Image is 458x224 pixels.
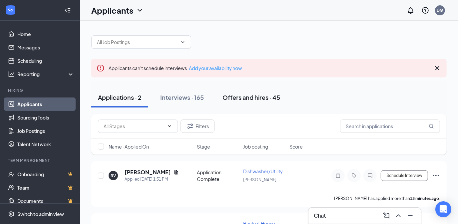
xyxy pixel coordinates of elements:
div: Reporting [17,71,75,77]
svg: WorkstreamLogo [7,7,14,13]
div: Switch to admin view [17,211,64,217]
span: Score [289,143,303,150]
button: ChevronUp [393,210,404,221]
svg: Cross [433,64,441,72]
a: OnboardingCrown [17,168,74,181]
svg: ChevronDown [180,39,186,45]
svg: Filter [186,122,194,130]
button: ComposeMessage [381,210,392,221]
svg: ChevronDown [167,124,172,129]
div: Applications · 2 [98,93,142,101]
div: Hiring [8,87,73,93]
svg: Analysis [8,71,15,77]
h3: Chat [314,212,326,219]
span: Job posting [243,143,268,150]
a: Scheduling [17,54,74,67]
a: Messages [17,41,74,54]
a: Talent Network [17,138,74,151]
svg: MagnifyingGlass [429,124,434,129]
div: Open Intercom Messenger [435,201,451,217]
a: DocumentsCrown [17,194,74,208]
span: Applicants can't schedule interviews. [109,65,242,71]
a: Home [17,27,74,41]
svg: Minimize [406,212,414,220]
svg: ChevronDown [136,6,144,14]
div: Application Complete [197,169,239,182]
span: [PERSON_NAME] [243,177,276,182]
div: Offers and hires · 45 [223,93,280,101]
h1: Applicants [91,5,133,16]
svg: Settings [8,211,15,217]
span: Name · Applied On [109,143,149,150]
svg: Tag [350,173,358,178]
b: 13 minutes ago [410,196,439,201]
span: Stage [197,143,211,150]
svg: Notifications [407,6,415,14]
svg: Error [97,64,105,72]
input: All Job Postings [97,38,178,46]
a: Sourcing Tools [17,111,74,124]
div: Applied [DATE] 1:51 PM [125,176,179,183]
button: Filter Filters [181,120,215,133]
svg: Ellipses [432,172,440,180]
div: Interviews · 165 [160,93,204,101]
svg: ChevronUp [394,212,402,220]
svg: QuestionInfo [421,6,429,14]
button: Schedule Interview [381,170,428,181]
div: DQ [437,7,443,13]
div: RV [111,173,116,179]
svg: ComposeMessage [382,212,390,220]
h5: [PERSON_NAME] [125,169,171,176]
p: [PERSON_NAME] has applied more than . [334,196,440,201]
svg: ChatInactive [366,173,374,178]
input: Search in applications [340,120,440,133]
a: Add your availability now [189,65,242,71]
a: TeamCrown [17,181,74,194]
a: Job Postings [17,124,74,138]
svg: Collapse [64,7,71,14]
a: Applicants [17,97,74,111]
button: Minimize [405,210,416,221]
svg: Note [334,173,342,178]
svg: Document [174,170,179,175]
span: Dishwasher/Utility [243,168,283,174]
input: All Stages [104,123,164,130]
div: Team Management [8,158,73,163]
